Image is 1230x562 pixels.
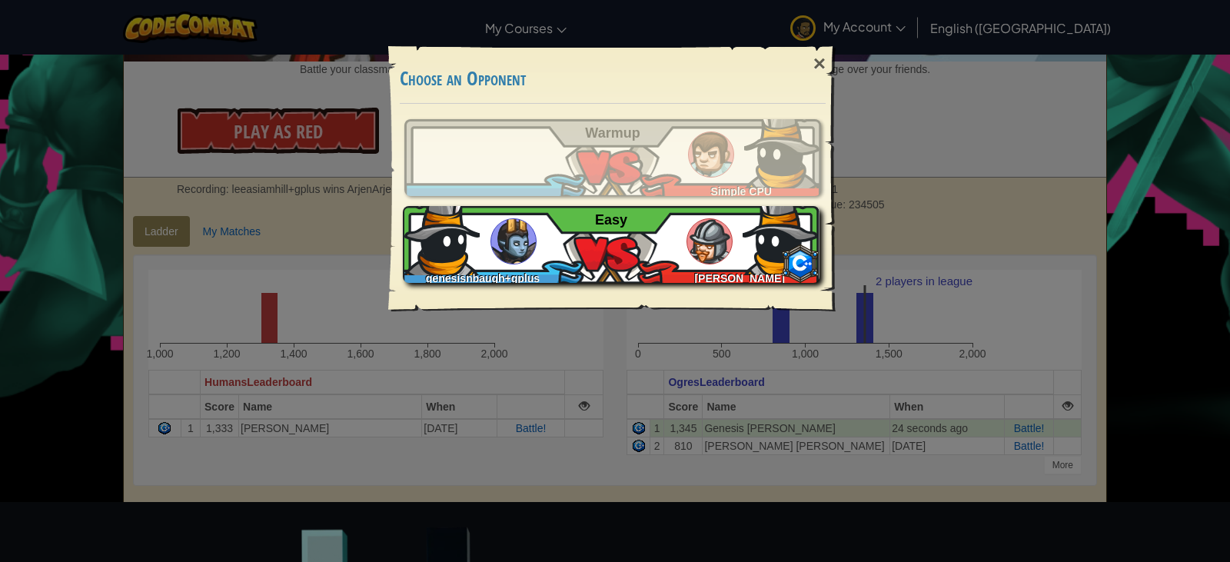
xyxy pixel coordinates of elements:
img: ogres_ladder_easy.png [490,218,537,264]
span: genesisnbaugh+gplus [426,272,540,284]
span: Easy [595,212,627,228]
a: genesisnbaugh+gplus[PERSON_NAME] [404,206,821,283]
img: humans_ladder_tutorial.png [688,131,734,178]
h3: Choose an Opponent [400,68,826,89]
img: humans_ladder_easy.png [686,218,733,264]
span: [PERSON_NAME] [694,272,784,284]
img: 8cKsFOAAAABklEQVQDAHoPNsSsqft3AAAAAElFTkSuQmCC [744,111,821,188]
span: Simple CPU [711,185,772,198]
img: 8cKsFOAAAABklEQVQDAHoPNsSsqft3AAAAAElFTkSuQmCC [743,198,819,275]
img: 8cKsFOAAAABklEQVQDAHoPNsSsqft3AAAAAElFTkSuQmCC [403,198,480,275]
a: Simple CPU [404,119,821,196]
span: Warmup [585,125,640,141]
div: × [802,42,837,86]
